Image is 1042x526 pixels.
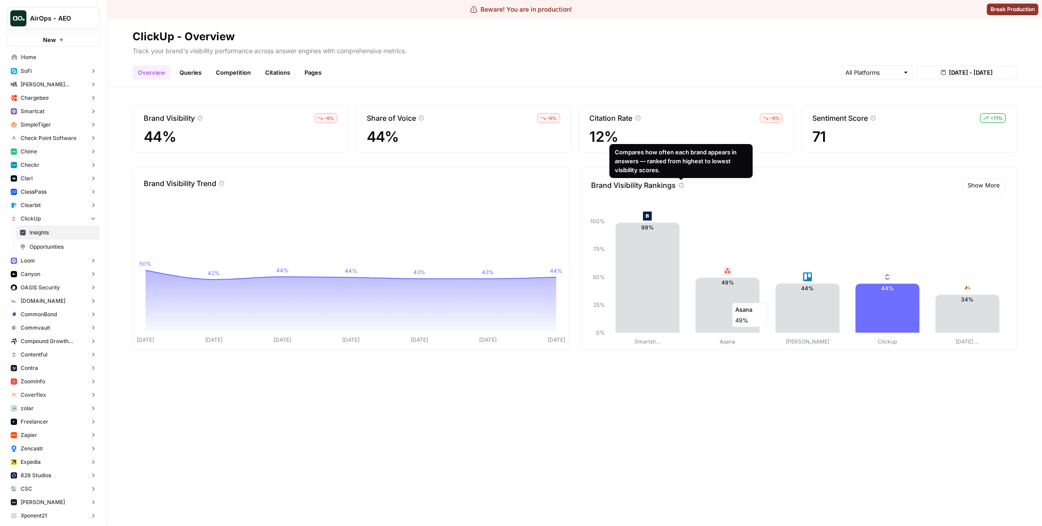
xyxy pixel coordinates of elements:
tspan: [DATE] [411,336,428,343]
img: red1k5sizbc2zfjdzds8kz0ky0wq [11,284,17,291]
span: Home [21,53,96,61]
img: 78cr82s63dt93a7yj2fue7fuqlci [11,162,17,168]
img: yvejo61whxrb805zs4m75phf6mr8 [11,486,17,492]
tspan: 43% [482,269,494,276]
span: 44% [367,129,560,145]
tspan: [DATE] [479,336,497,343]
button: ClickUp [7,212,100,225]
button: Freelancer [7,415,100,428]
button: [DOMAIN_NAME] [7,294,100,308]
a: Overview [133,65,171,80]
span: CommonBond [21,310,57,318]
button: Checkr [7,158,100,172]
p: Brand Visibility Rankings [592,180,676,191]
span: Opportunities [30,243,96,251]
span: 44% [144,129,337,145]
img: k09s5utkby11dt6rxf2w9zgb46r0 [11,298,17,304]
button: Loom [7,254,100,267]
button: Workspace: AirOps - AEO [7,7,100,30]
img: 2ud796hvc3gw7qwjscn75txc5abr [11,352,17,358]
p: Citation Rate [590,113,633,123]
button: ZoomInfo [7,375,100,388]
button: Chargebee [7,91,100,105]
span: [PERSON_NAME] [PERSON_NAME] at Work [21,81,86,89]
img: m87i3pytwzu9d7629hz0batfjj1p [11,81,17,88]
img: li8d5ttnro2voqnqabfqcnxcmgof [723,267,732,276]
tspan: [DATE] … [956,338,979,345]
button: Chime [7,145,100,158]
tspan: [DATE] [274,336,291,343]
img: a9mur837mohu50bzw3stmy70eh87 [11,419,17,425]
span: Expedia [21,458,41,466]
img: 6os5al305rae5m5hhkke1ziqya7s [11,405,17,411]
span: – 6 % [770,115,780,122]
span: Contentful [21,351,47,359]
text: 34% [961,296,974,303]
a: Opportunities [16,240,100,254]
span: Check Point Software [21,134,77,142]
tspan: Asana [720,338,735,345]
img: azd67o9nw473vll9dbscvlvo9wsn [11,365,17,371]
span: Zencastr [21,445,43,453]
span: New [43,35,56,44]
button: Contentful [7,348,100,361]
button: Show More [962,178,1006,192]
button: Zapier [7,428,100,442]
button: Compound Growth Marketing [7,335,100,348]
tspan: 44% [345,267,357,274]
span: Clari [21,174,33,182]
img: s6x7ltuwawlcg2ux8d2ne4wtho4t [11,445,17,452]
span: zolar [21,404,34,412]
img: l4muj0jjfg7df9oj5fg31blri2em [11,392,17,398]
a: Insights [16,225,100,240]
img: z4c86av58qw027qbtb91h24iuhub [11,189,17,195]
img: fr92439b8i8d8kixz6owgxh362ib [11,202,17,208]
button: [DATE] - [DATE] [917,66,1017,79]
span: 12% [590,129,783,145]
img: dsapf59eflvgghzeeaxzhlzx3epe [803,272,812,281]
a: Competition [210,65,256,80]
img: mhv33baw7plipcpp00rsngv1nu95 [11,148,17,155]
span: – 6 % [325,115,334,122]
span: Commvault [21,324,50,332]
tspan: 50% [592,274,605,280]
img: AirOps - AEO Logo [10,10,26,26]
button: Check Point Software [7,131,100,145]
span: Zapier [21,431,37,439]
span: Show More [968,181,1000,190]
a: Citations [260,65,296,80]
span: Smartcat [21,107,44,115]
div: ClickUp - Overview [133,30,235,44]
p: Sentiment Score [812,113,868,123]
tspan: 25% [593,301,605,308]
span: Xponent21 [21,512,47,520]
button: CommonBond [7,308,100,321]
tspan: [PERSON_NAME] [786,338,829,345]
img: rkye1xl29jr3pw1t320t03wecljb [11,108,17,115]
img: ybhjxa9n8mcsu845nkgo7g1ynw8w [11,499,17,505]
span: Checkr [21,161,39,169]
img: nyvnio03nchgsu99hj5luicuvesv [11,216,17,222]
img: kaevn8smg0ztd3bicv5o6c24vmo8 [11,338,17,344]
span: SoFi [21,67,32,75]
button: Smartcat [7,105,100,118]
span: [DOMAIN_NAME] [21,297,65,305]
text: 49% [721,279,734,286]
button: SimpleTiger [7,118,100,131]
tspan: 100% [590,218,605,225]
span: Freelancer [21,418,48,426]
p: Share of Voice [367,113,416,123]
img: lwh15xca956raf2qq0149pkro8i6 [11,472,17,479]
span: CSC [21,485,32,493]
img: wev6amecshr6l48lvue5fy0bkco1 [11,258,17,264]
button: Expedia [7,455,100,469]
tspan: Smartsh… [635,338,660,345]
span: ZoomInfo [21,378,45,386]
img: 8scb49tlb2vriaw9mclg8ae1t35j [11,432,17,438]
span: 71 [812,129,1006,145]
a: Home [7,50,100,64]
button: [PERSON_NAME] [PERSON_NAME] at Work [7,78,100,91]
button: OASIS Security [7,281,100,294]
button: New [7,33,100,47]
img: h6qlr8a97mop4asab8l5qtldq2wv [11,175,17,182]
